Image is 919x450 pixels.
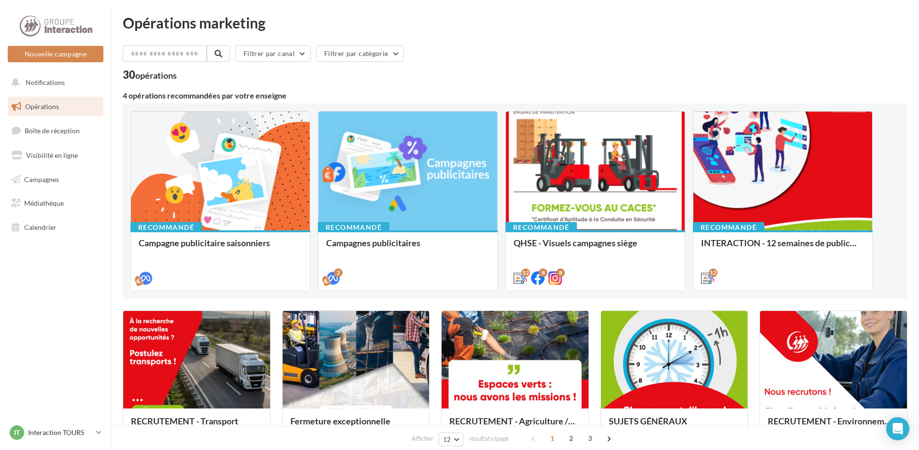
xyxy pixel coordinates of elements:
span: Boîte de réception [25,127,80,135]
div: RECRUTEMENT - Environnement [768,416,899,436]
a: Visibilité en ligne [6,145,105,166]
div: 12 [709,268,718,277]
button: Nouvelle campagne [8,46,103,62]
button: Filtrer par canal [235,45,311,62]
button: 12 [439,433,463,446]
span: 1 [545,431,560,446]
a: Médiathèque [6,193,105,213]
p: Interaction TOURS [28,428,92,437]
div: 4 opérations recommandées par votre enseigne [123,92,907,99]
span: Afficher [412,434,433,443]
button: Notifications [6,72,101,93]
span: Notifications [26,78,65,86]
div: 30 [123,70,177,80]
div: QHSE - Visuels campagnes siège [514,238,677,257]
span: Campagnes [24,175,59,183]
div: Opérations marketing [123,15,907,30]
div: INTERACTION - 12 semaines de publication [701,238,864,257]
div: SUJETS GÉNÉRAUX [609,416,740,436]
div: Recommandé [318,222,389,233]
a: IT Interaction TOURS [8,423,103,442]
span: 3 [582,431,598,446]
div: 2 [334,268,343,277]
div: 12 [521,268,530,277]
span: Opérations [25,102,59,111]
span: Médiathèque [24,199,64,207]
a: Calendrier [6,217,105,238]
span: Calendrier [24,223,57,231]
button: Filtrer par catégorie [316,45,404,62]
div: RECRUTEMENT - Agriculture / Espaces verts [449,416,581,436]
span: 12 [443,436,451,443]
span: résultats/page [469,434,509,443]
a: Boîte de réception [6,120,105,141]
div: 8 [556,268,565,277]
div: 8 [539,268,547,277]
a: Campagnes [6,169,105,190]
div: Campagne publicitaire saisonniers [139,238,302,257]
div: Fermeture exceptionnelle [290,416,422,436]
div: Campagnes publicitaires [326,238,489,257]
div: Open Intercom Messenger [886,417,909,440]
div: RECRUTEMENT - Transport [131,416,262,436]
div: opérations [135,71,177,80]
a: Opérations [6,97,105,117]
span: IT [14,428,20,437]
span: Visibilité en ligne [26,151,78,159]
div: Recommandé [505,222,577,233]
span: 2 [563,431,579,446]
div: Recommandé [693,222,764,233]
div: Recommandé [130,222,202,233]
